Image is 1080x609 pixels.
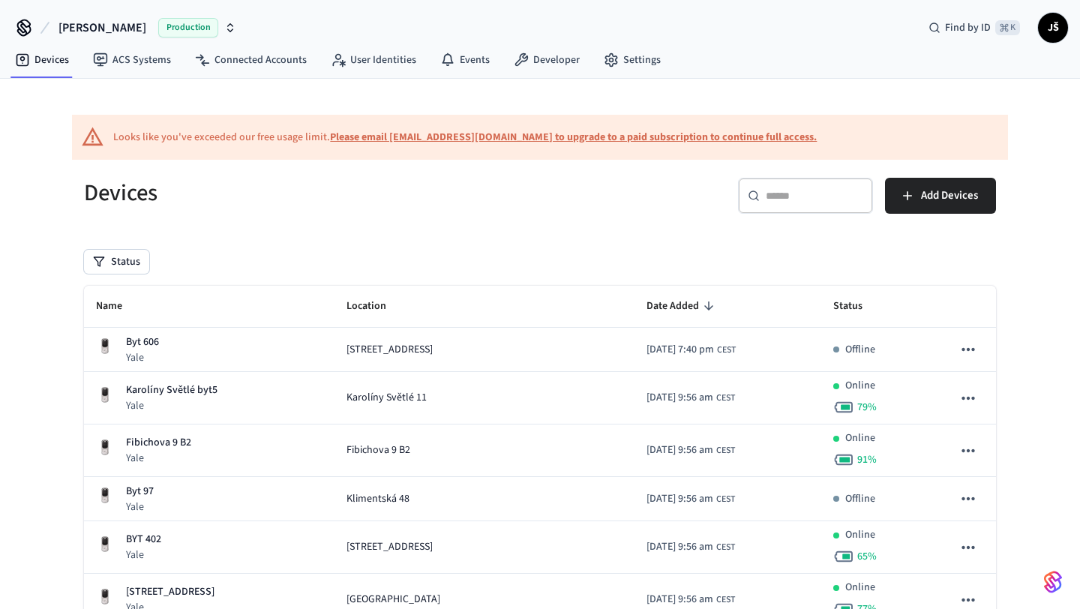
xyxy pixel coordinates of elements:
[646,342,714,358] span: [DATE] 7:40 pm
[126,484,154,499] p: Byt 97
[502,46,592,73] a: Developer
[845,430,875,446] p: Online
[346,592,440,607] span: [GEOGRAPHIC_DATA]
[995,20,1020,35] span: ⌘ K
[319,46,428,73] a: User Identities
[346,390,427,406] span: Karolíny Světlé 11
[84,178,531,208] h5: Devices
[158,18,218,37] span: Production
[1038,13,1068,43] button: JŠ
[916,14,1032,41] div: Find by ID⌘ K
[126,334,159,350] p: Byt 606
[346,342,433,358] span: [STREET_ADDRESS]
[183,46,319,73] a: Connected Accounts
[845,491,875,507] p: Offline
[921,186,978,205] span: Add Devices
[716,593,735,607] span: CEST
[646,592,735,607] div: Europe/Madrid
[126,499,154,514] p: Yale
[346,442,410,458] span: Fibichova 9 B2
[58,19,146,37] span: [PERSON_NAME]
[96,295,142,318] span: Name
[126,398,217,413] p: Yale
[1044,570,1062,594] img: SeamLogoGradient.69752ec5.svg
[126,451,191,466] p: Yale
[716,444,735,457] span: CEST
[96,487,114,505] img: Yale Assure Touchscreen Wifi Smart Lock, Satin Nickel, Front
[646,442,713,458] span: [DATE] 9:56 am
[646,295,718,318] span: Date Added
[84,250,149,274] button: Status
[845,342,875,358] p: Offline
[646,491,735,507] div: Europe/Madrid
[885,178,996,214] button: Add Devices
[96,386,114,404] img: Yale Assure Touchscreen Wifi Smart Lock, Satin Nickel, Front
[716,493,735,506] span: CEST
[346,491,409,507] span: Klimentská 48
[945,20,991,35] span: Find by ID
[126,584,214,600] p: [STREET_ADDRESS]
[646,342,736,358] div: Europe/Madrid
[126,547,161,562] p: Yale
[1039,14,1066,41] span: JŠ
[646,539,713,555] span: [DATE] 9:56 am
[646,491,713,507] span: [DATE] 9:56 am
[330,130,817,145] a: Please email [EMAIL_ADDRESS][DOMAIN_NAME] to upgrade to a paid subscription to continue full access.
[646,442,735,458] div: Europe/Madrid
[3,46,81,73] a: Devices
[126,382,217,398] p: Karolíny Světlé byt5
[646,390,713,406] span: [DATE] 9:56 am
[96,337,114,355] img: Yale Assure Touchscreen Wifi Smart Lock, Satin Nickel, Front
[716,541,735,554] span: CEST
[96,439,114,457] img: Yale Assure Touchscreen Wifi Smart Lock, Satin Nickel, Front
[428,46,502,73] a: Events
[857,549,877,564] span: 65 %
[126,532,161,547] p: BYT 402
[717,343,736,357] span: CEST
[592,46,673,73] a: Settings
[646,592,713,607] span: [DATE] 9:56 am
[845,378,875,394] p: Online
[113,130,817,145] div: Looks like you've exceeded our free usage limit.
[646,390,735,406] div: Europe/Madrid
[857,452,877,467] span: 91 %
[346,539,433,555] span: [STREET_ADDRESS]
[126,435,191,451] p: Fibichova 9 B2
[96,535,114,553] img: Yale Assure Touchscreen Wifi Smart Lock, Satin Nickel, Front
[833,295,882,318] span: Status
[646,539,735,555] div: Europe/Madrid
[845,580,875,595] p: Online
[845,527,875,543] p: Online
[716,391,735,405] span: CEST
[857,400,877,415] span: 79 %
[346,295,406,318] span: Location
[126,350,159,365] p: Yale
[96,588,114,606] img: Yale Assure Touchscreen Wifi Smart Lock, Satin Nickel, Front
[81,46,183,73] a: ACS Systems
